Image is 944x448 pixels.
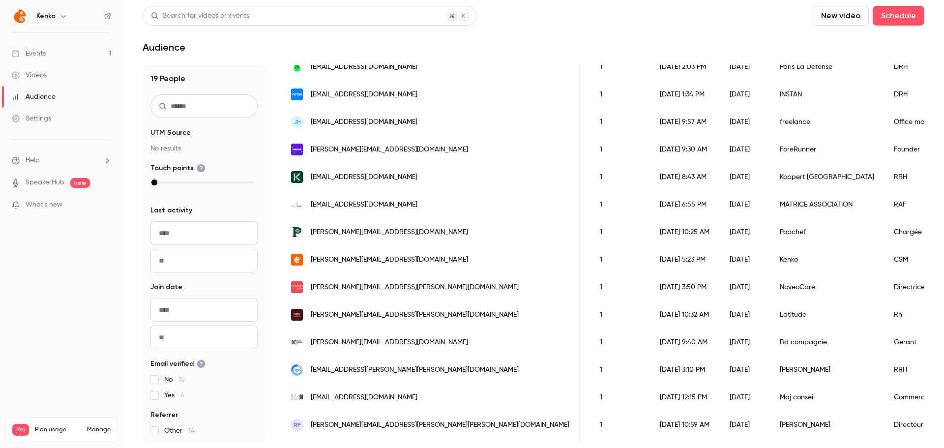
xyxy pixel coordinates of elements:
[650,108,720,136] div: [DATE] 9:57 AM
[770,108,884,136] div: freelance
[150,128,191,138] span: UTM Source
[720,191,770,218] div: [DATE]
[291,171,303,183] img: koppert.fr
[26,155,40,166] span: Help
[151,11,249,21] div: Search for videos or events
[151,179,157,185] div: max
[770,53,884,81] div: Paris La Défense
[291,89,303,100] img: instan.fr
[87,426,111,434] a: Manage
[770,301,884,329] div: Latitude
[590,356,650,384] div: 1
[650,163,720,191] div: [DATE] 8:43 AM
[650,246,720,273] div: [DATE] 5:23 PM
[720,81,770,108] div: [DATE]
[150,282,182,292] span: Join date
[311,282,519,293] span: [PERSON_NAME][EMAIL_ADDRESS][PERSON_NAME][DOMAIN_NAME]
[291,391,303,403] img: majconseil.fr
[720,108,770,136] div: [DATE]
[143,41,185,53] h1: Audience
[291,61,303,73] img: parisladefense.com
[291,199,303,210] img: matrice.io
[12,92,56,102] div: Audience
[590,81,650,108] div: 1
[150,206,192,215] span: Last activity
[720,356,770,384] div: [DATE]
[720,384,770,411] div: [DATE]
[770,384,884,411] div: Maj conseil
[291,336,303,348] img: live.fr
[12,114,51,123] div: Settings
[650,191,720,218] div: [DATE] 6:55 PM
[26,200,62,210] span: What's new
[35,426,81,434] span: Plan usage
[99,201,111,209] iframe: Noticeable Trigger
[36,11,56,21] h6: Kenko
[650,384,720,411] div: [DATE] 12:15 PM
[770,81,884,108] div: INSTAN
[291,281,303,293] img: noveocare.com
[650,53,720,81] div: [DATE] 2:03 PM
[720,273,770,301] div: [DATE]
[770,329,884,356] div: Bd compagnie
[770,136,884,163] div: ForeRunner
[311,392,417,403] span: [EMAIL_ADDRESS][DOMAIN_NAME]
[590,384,650,411] div: 1
[590,218,650,246] div: 1
[720,218,770,246] div: [DATE]
[770,163,884,191] div: Koppert [GEOGRAPHIC_DATA]
[294,420,300,429] span: RF
[650,273,720,301] div: [DATE] 3:50 PM
[311,90,417,100] span: [EMAIL_ADDRESS][DOMAIN_NAME]
[720,136,770,163] div: [DATE]
[12,424,29,436] span: Pro
[590,411,650,439] div: 1
[720,53,770,81] div: [DATE]
[164,426,195,436] span: Other
[188,427,195,434] span: 14
[12,155,111,166] li: help-dropdown-opener
[180,392,184,399] span: 4
[770,191,884,218] div: MATRICE ASSOCIATION
[590,136,650,163] div: 1
[650,411,720,439] div: [DATE] 10:59 AM
[150,359,206,369] span: Email verified
[650,136,720,163] div: [DATE] 9:30 AM
[311,227,468,238] span: [PERSON_NAME][EMAIL_ADDRESS][DOMAIN_NAME]
[720,329,770,356] div: [DATE]
[291,309,303,321] img: latitude.eu
[150,163,206,173] span: Touch points
[590,108,650,136] div: 1
[150,73,258,85] h1: 19 People
[590,53,650,81] div: 1
[770,411,884,439] div: [PERSON_NAME]
[720,411,770,439] div: [DATE]
[311,172,417,182] span: [EMAIL_ADDRESS][DOMAIN_NAME]
[294,118,301,126] span: JH
[770,246,884,273] div: Kenko
[291,226,303,238] img: popchef.com
[813,6,869,26] button: New video
[291,254,303,266] img: kenko.fr
[650,301,720,329] div: [DATE] 10:32 AM
[590,329,650,356] div: 1
[590,246,650,273] div: 1
[150,144,258,153] p: No results
[720,246,770,273] div: [DATE]
[770,273,884,301] div: NoveoCare
[590,191,650,218] div: 1
[311,255,468,265] span: [PERSON_NAME][EMAIL_ADDRESS][DOMAIN_NAME]
[590,301,650,329] div: 1
[590,163,650,191] div: 1
[311,365,519,375] span: [EMAIL_ADDRESS][PERSON_NAME][PERSON_NAME][DOMAIN_NAME]
[720,301,770,329] div: [DATE]
[164,375,185,385] span: No
[873,6,924,26] button: Schedule
[311,145,468,155] span: [PERSON_NAME][EMAIL_ADDRESS][DOMAIN_NAME]
[164,390,184,400] span: Yes
[12,70,47,80] div: Videos
[650,218,720,246] div: [DATE] 10:25 AM
[12,49,46,59] div: Events
[311,337,468,348] span: [PERSON_NAME][EMAIL_ADDRESS][DOMAIN_NAME]
[291,144,303,155] img: beaforerunner.com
